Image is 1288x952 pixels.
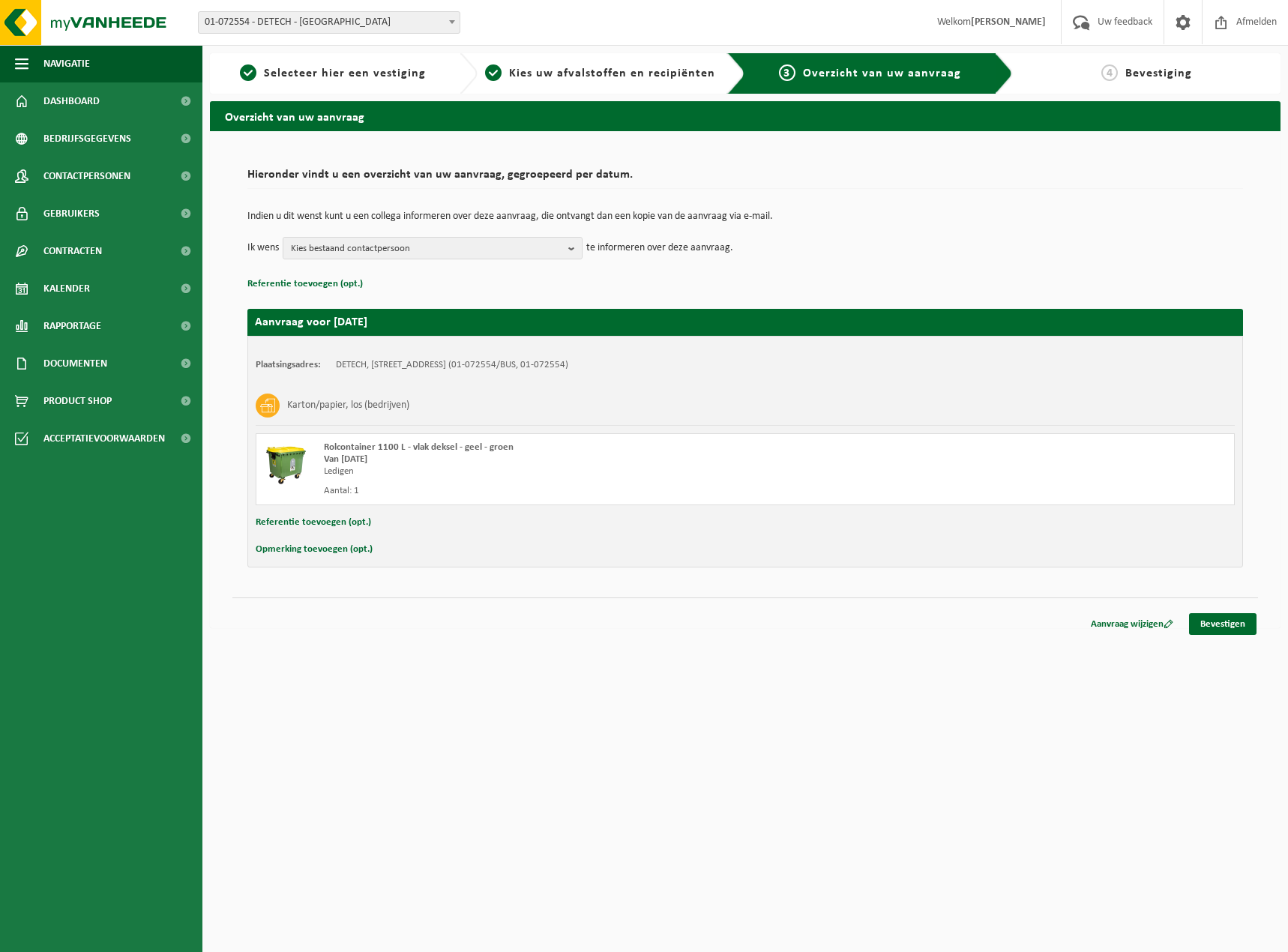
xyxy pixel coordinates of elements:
[43,232,102,270] span: Contracten
[247,169,1243,189] h2: Hieronder vindt u een overzicht van uw aanvraag, gegroepeerd per datum.
[971,16,1046,28] strong: [PERSON_NAME]
[324,485,805,497] div: Aantal: 1
[43,120,131,157] span: Bedrijfsgegevens
[240,64,256,81] span: 1
[43,270,90,307] span: Kalender
[43,195,100,232] span: Gebruikers
[324,442,514,452] span: Rolcontainer 1100 L - vlak deksel - geel - groen
[1080,613,1185,635] a: Aanvraag wijzigen
[217,64,448,82] a: 1Selecteer hier een vestiging
[803,67,961,79] span: Overzicht van uw aanvraag
[779,64,795,81] span: 3
[255,316,367,328] strong: Aanvraag voor [DATE]
[324,466,805,477] div: Ledigen
[336,359,568,371] td: DETECH, [STREET_ADDRESS] (01-072554/BUS, 01-072554)
[291,238,562,260] span: Kies bestaand contactpersoon
[264,442,309,486] img: WB-1100-HPE-GN-50.png
[586,237,733,259] p: te informeren over deze aanvraag.
[199,12,460,33] span: 01-072554 - DETECH - LOKEREN
[1101,64,1118,81] span: 4
[509,67,715,79] span: Kies uw afvalstoffen en recipiënten
[256,540,373,559] button: Opmerking toevoegen (opt.)
[1125,67,1192,79] span: Bevestiging
[264,67,426,79] span: Selecteer hier een vestiging
[43,345,107,382] span: Documenten
[247,237,279,259] p: Ik wens
[485,64,502,81] span: 2
[324,454,367,464] strong: Van [DATE]
[283,237,583,259] button: Kies bestaand contactpersoon
[43,45,90,82] span: Navigatie
[43,420,165,457] span: Acceptatievoorwaarden
[247,274,363,294] button: Referentie toevoegen (opt.)
[485,64,715,82] a: 2Kies uw afvalstoffen en recipiënten
[43,82,100,120] span: Dashboard
[198,11,460,34] span: 01-072554 - DETECH - LOKEREN
[287,394,409,418] h3: Karton/papier, los (bedrijven)
[43,157,130,195] span: Contactpersonen
[43,307,101,345] span: Rapportage
[210,101,1281,130] h2: Overzicht van uw aanvraag
[1189,613,1257,635] a: Bevestigen
[256,360,321,370] strong: Plaatsingsadres:
[247,211,1243,222] p: Indien u dit wenst kunt u een collega informeren over deze aanvraag, die ontvangt dan een kopie v...
[256,513,371,532] button: Referentie toevoegen (opt.)
[43,382,112,420] span: Product Shop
